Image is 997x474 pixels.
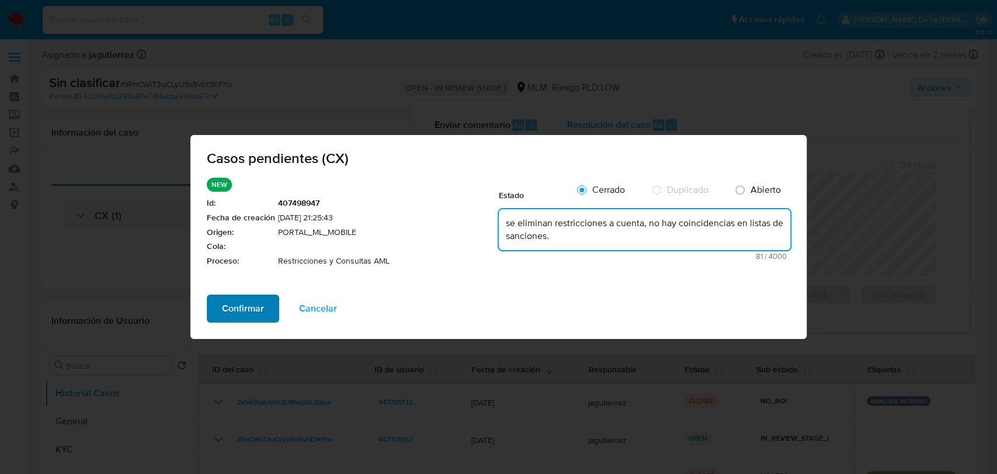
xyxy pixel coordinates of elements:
[284,295,352,323] button: Cancelar
[278,198,499,209] span: 407498947
[222,296,264,321] span: Confirmar
[207,212,275,224] span: Fecha de creación
[278,255,499,267] span: Restricciones y Consultas AML
[278,227,499,238] span: PORTAL_ML_MOBILE
[502,252,787,260] span: Máximo 4000 caracteres
[207,198,275,209] span: Id :
[299,296,337,321] span: Cancelar
[207,241,275,252] span: Cola :
[499,178,569,207] div: Estado
[207,151,790,165] span: Casos pendientes (CX)
[499,209,790,250] textarea: se eliminan restricciones a cuenta, no hay coincidencias en listas de sanciones.
[278,212,499,224] span: [DATE] 21:25:43
[207,255,275,267] span: Proceso :
[207,295,279,323] button: Confirmar
[207,178,232,192] p: NEW
[592,183,625,196] span: Cerrado
[207,227,275,238] span: Origen :
[751,183,781,196] span: Abierto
